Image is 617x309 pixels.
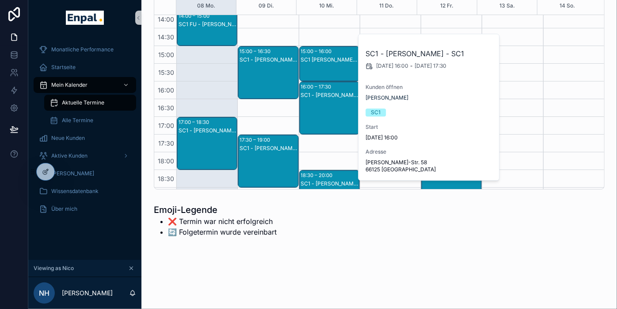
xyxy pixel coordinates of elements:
span: Wissensdatenbank [51,188,99,195]
span: 14:00 [156,15,176,23]
span: Start [366,124,493,131]
p: [PERSON_NAME] [62,289,113,297]
h2: SC1 - [PERSON_NAME] - SC1 [366,48,493,59]
span: 16:30 [156,104,176,112]
div: 15:00 – 16:00 [301,47,334,56]
div: SC1 - [PERSON_NAME] - SC1 [240,56,297,63]
span: [PERSON_NAME]-Str. 58 66125 [GEOGRAPHIC_DATA] [366,159,493,173]
a: Wissensdatenbank [34,183,136,199]
span: 15:00 [156,51,176,58]
div: SC1 - [PERSON_NAME] - SC1 [301,180,359,187]
a: Aktive Kunden [34,148,136,164]
div: scrollable content [28,35,141,228]
a: Über mich [34,201,136,217]
div: SC1 [PERSON_NAME] - SC1 FU [301,56,359,63]
div: 17:30 – 19:00SC1 - [PERSON_NAME] - SC1 [238,135,298,187]
div: SC1 - [PERSON_NAME] - SC1 [179,127,236,134]
span: Aktuelle Termine [62,99,104,106]
div: 14:00 – 15:00 [179,12,212,20]
h1: Emoji-Legende [154,204,277,216]
span: Monatliche Performance [51,46,114,53]
span: Alle Termine [62,117,93,124]
span: [DATE] 17:30 [415,62,446,70]
a: Neue Kunden [34,130,136,146]
span: [PERSON_NAME] [51,170,94,177]
div: 18:30 – 20:00SC1 - [PERSON_NAME] - SC1 [300,170,359,223]
div: 17:00 – 18:30 [179,118,211,127]
div: 15:00 – 16:30 [240,47,273,56]
span: Aktive Kunden [51,152,88,159]
div: SC1 - [PERSON_NAME] - SC1 [301,92,359,99]
span: 16:00 [156,86,176,94]
a: [PERSON_NAME] [34,166,136,182]
a: Mein Kalender [34,77,136,93]
span: - [410,62,413,70]
img: App logo [66,11,103,25]
span: 17:30 [156,139,176,147]
span: Neue Kunden [51,135,85,142]
li: 🔄️ Folgetermin wurde vereinbart [168,227,277,237]
div: SC1 FU - [PERSON_NAME] - SC1 FU [179,21,236,28]
a: Alle Termine [44,112,136,128]
span: 15:30 [156,69,176,76]
span: 18:00 [156,157,176,165]
span: 17:00 [156,122,176,129]
span: NH [39,288,50,298]
span: Über mich [51,205,77,212]
div: SC1 [371,108,381,116]
span: Mein Kalender [51,81,88,89]
a: [PERSON_NAME] [366,94,408,101]
span: 18:30 [156,175,176,182]
div: 16:00 – 17:30 [301,82,334,91]
div: SC1 - [PERSON_NAME] - SC1 [240,145,297,152]
div: 18:30 – 20:00 [301,171,335,180]
span: [DATE] 16:00 [366,134,493,141]
a: Aktuelle Termine [44,95,136,111]
span: Viewing as Nico [34,265,74,272]
div: 17:00 – 18:30SC1 - [PERSON_NAME] - SC1 [177,117,237,170]
div: 15:00 – 16:00SC1 [PERSON_NAME] - SC1 FU [300,46,359,81]
li: ❌ Termin war nicht erfolgreich [168,216,277,227]
span: 14:30 [156,33,176,41]
div: 14:00 – 15:00SC1 FU - [PERSON_NAME] - SC1 FU [177,11,237,46]
a: Monatliche Performance [34,42,136,58]
a: Startseite [34,59,136,75]
span: Adresse [366,148,493,155]
div: 15:00 – 16:30SC1 - [PERSON_NAME] - SC1 [238,46,298,99]
span: [DATE] 16:00 [376,62,408,70]
span: Kunden öffnen [366,84,493,91]
span: Startseite [51,64,76,71]
div: 17:30 – 19:00 [240,135,272,144]
div: 16:00 – 17:30SC1 - [PERSON_NAME] - SC1 [300,82,359,134]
